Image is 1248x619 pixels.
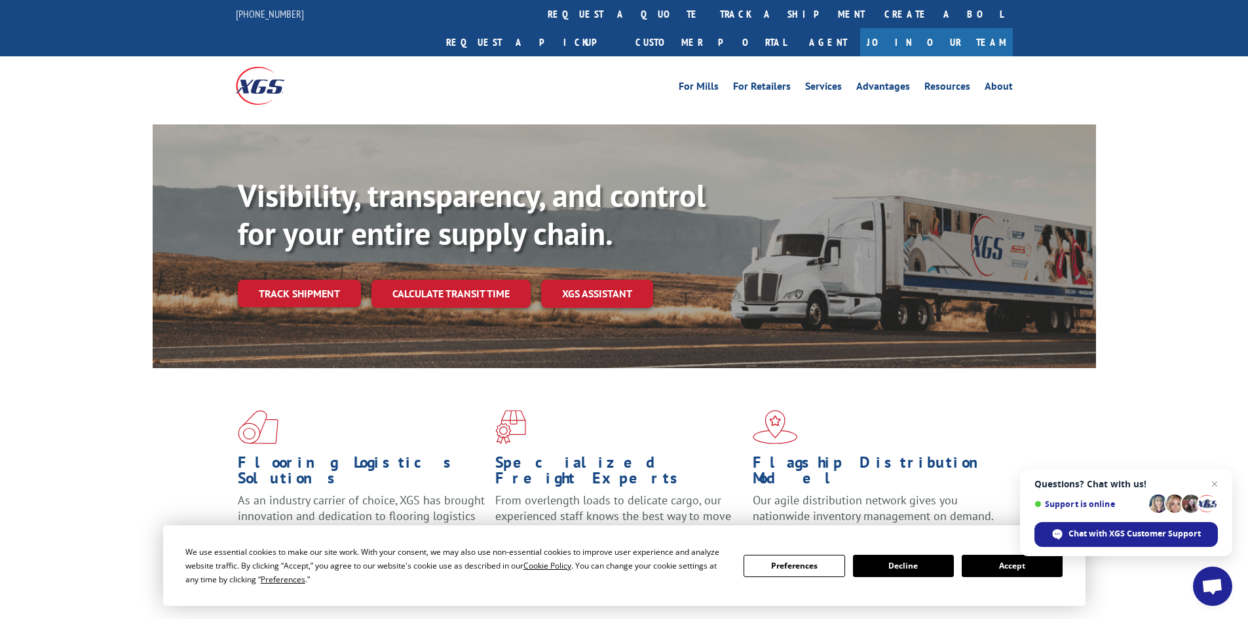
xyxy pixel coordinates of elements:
a: Calculate transit time [371,280,531,308]
img: xgs-icon-focused-on-flooring-red [495,410,526,444]
h1: Flooring Logistics Solutions [238,455,485,493]
a: XGS ASSISTANT [541,280,653,308]
a: Join Our Team [860,28,1013,56]
a: About [985,81,1013,96]
div: We use essential cookies to make our site work. With your consent, we may also use non-essential ... [185,545,728,586]
a: Agent [796,28,860,56]
span: Questions? Chat with us! [1034,479,1218,489]
a: Services [805,81,842,96]
span: Close chat [1207,476,1222,492]
span: Our agile distribution network gives you nationwide inventory management on demand. [753,493,994,523]
h1: Flagship Distribution Model [753,455,1000,493]
b: Visibility, transparency, and control for your entire supply chain. [238,175,706,253]
h1: Specialized Freight Experts [495,455,743,493]
button: Decline [853,555,954,577]
a: Customer Portal [626,28,796,56]
img: xgs-icon-total-supply-chain-intelligence-red [238,410,278,444]
div: Open chat [1193,567,1232,606]
img: xgs-icon-flagship-distribution-model-red [753,410,798,444]
a: Advantages [856,81,910,96]
div: Chat with XGS Customer Support [1034,522,1218,547]
span: As an industry carrier of choice, XGS has brought innovation and dedication to flooring logistics... [238,493,485,539]
a: Track shipment [238,280,361,307]
span: Cookie Policy [523,560,571,571]
button: Accept [962,555,1063,577]
a: Resources [924,81,970,96]
a: For Mills [679,81,719,96]
p: From overlength loads to delicate cargo, our experienced staff knows the best way to move your fr... [495,493,743,551]
div: Cookie Consent Prompt [163,525,1086,606]
span: Support is online [1034,499,1144,509]
span: Preferences [261,574,305,585]
button: Preferences [744,555,844,577]
span: Chat with XGS Customer Support [1068,528,1201,540]
a: Request a pickup [436,28,626,56]
a: [PHONE_NUMBER] [236,7,304,20]
a: For Retailers [733,81,791,96]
